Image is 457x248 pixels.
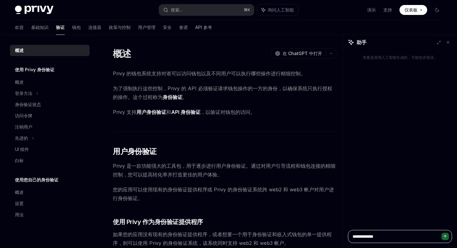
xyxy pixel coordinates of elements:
font: 验证 [56,25,65,30]
font: 登录方法 [15,91,32,96]
font: 在 ChatGPT 中打开 [283,51,322,56]
a: 连接器 [88,20,101,35]
a: 概述 [10,45,90,56]
font: 概述 [15,190,24,195]
font: 欢迎 [15,25,24,30]
font: 为了强制执行这些控制，Privy 的 API 必须验证请求钱包操作的一方的身份，以确保系统只执行授权的操作。这个过程称为 [113,85,332,100]
font: 食谱 [179,25,188,30]
font: API 参考 [195,25,212,30]
font: 政策与控制 [109,25,131,30]
a: 基础知识 [31,20,48,35]
a: API 参考 [195,20,212,35]
font: 助手 [357,39,367,45]
font: 访问令牌 [15,113,32,118]
a: 欢迎 [15,20,24,35]
button: 在 ChatGPT 中打开 [271,48,326,59]
font: Privy 的钱包系统支持对谁可以访问钱包以及不同用户可以执行哪些操作进行精细控制。 [113,70,306,77]
font: 答案是使用人工智能生成的，可能包含错误。 [363,55,437,60]
a: 注销用户 [10,121,90,133]
a: 概述 [10,187,90,198]
button: 搜索...⌘K [159,4,254,16]
font: Privy 支持 [113,109,136,115]
a: 安全 [163,20,172,35]
a: 演示 [367,7,376,13]
font: 身份验证 [163,94,182,100]
a: 支持 [383,7,392,13]
font: 概述 [15,48,24,53]
font: 钱包 [72,25,81,30]
font: Privy 是一款功能强大的工具包，用于逐步进行用户身份验证。通过对用户引导流程和钱包连接的精细控制，您可以提高转化率并打造更佳的用户体验。 [113,163,335,178]
font: 基础知识 [31,25,48,30]
a: 概述 [10,77,90,88]
font: 。 [182,94,187,100]
a: 食谱 [179,20,188,35]
font: 您的应用可以使用现有的身份验证提供程序或 Privy 的身份验证系统跨 web2 和 web3 帐户对用户进行身份验证。 [113,186,334,201]
font: 用户身份验证 [113,147,156,156]
font: API 身份验证 [171,109,201,115]
font: UI 组件 [15,147,29,152]
font: 先进的 [15,135,28,141]
button: 询问人工智能 [257,4,298,16]
a: 白标 [10,155,90,166]
font: 演示 [367,7,376,12]
font: 询问人工智能 [268,7,294,12]
font: 如果您的应用没有现有的身份验证提供程序，或者想要一个用于身份验证和嵌入式钱包的单一提供程序，则可以使用 Privy 的身份验证系统，该系统同时支持 web2 和 web3 帐户。 [113,231,332,246]
font: ，以验证对钱包的访问。 [201,109,255,115]
font: 概述 [15,79,24,85]
font: 和 [166,109,171,115]
a: 政策与控制 [109,20,131,35]
button: 发送消息 [441,233,449,240]
font: 身份验证状态 [15,102,41,107]
font: 连接器 [88,25,101,30]
font: 用户身份验证 [136,109,166,115]
a: 访问令牌 [10,110,90,121]
a: 钱包 [72,20,81,35]
a: UI 组件 [10,144,90,155]
font: 仪表板 [404,7,418,12]
a: 仪表板 [399,5,427,15]
font: 支持 [383,7,392,12]
font: 用法 [15,212,24,217]
a: 身份验证状态 [10,99,90,110]
font: 用户管理 [138,25,155,30]
a: 设置 [10,198,90,209]
font: 搜索... [171,7,182,12]
font: 使用 Privy 身份验证 [15,67,54,72]
a: 验证 [56,20,65,35]
img: 深色标志 [15,6,53,14]
a: 用法 [10,209,90,220]
font: 概述 [113,48,131,59]
button: 切换暗模式 [432,5,442,15]
font: 使用 Privy 作为身份验证提供程序 [113,218,203,226]
font: 白标 [15,158,24,163]
font: ⌘ [244,7,247,12]
font: 安全 [163,25,172,30]
font: 使用您自己的身份验证 [15,177,58,182]
font: 设置 [15,201,24,206]
a: 用户管理 [138,20,155,35]
font: K [247,7,250,12]
font: 注销用户 [15,124,32,129]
